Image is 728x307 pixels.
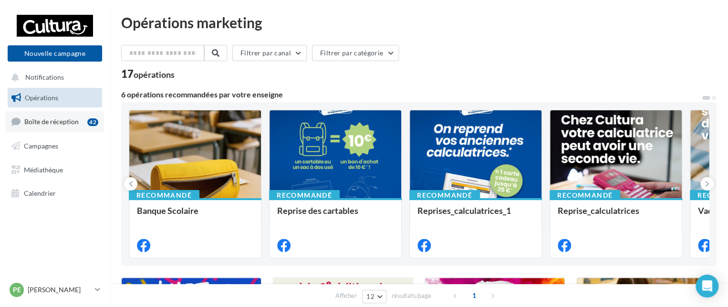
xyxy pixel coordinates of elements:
[129,190,199,201] div: Recommandé
[25,94,58,102] span: Opérations
[467,288,482,303] span: 1
[24,189,56,197] span: Calendrier
[6,136,104,156] a: Campagnes
[696,275,718,297] div: Open Intercom Messenger
[24,142,58,150] span: Campagnes
[87,118,98,126] div: 42
[409,190,480,201] div: Recommandé
[6,160,104,180] a: Médiathèque
[8,45,102,62] button: Nouvelle campagne
[312,45,399,61] button: Filtrer par catégorie
[25,74,64,82] span: Notifications
[335,291,357,300] span: Afficher
[417,206,534,225] div: Reprises_calculatrices_1
[558,206,674,225] div: Reprise_calculatrices
[269,190,340,201] div: Recommandé
[121,91,701,98] div: 6 opérations recommandées par votre enseigne
[392,291,431,300] span: résultats/page
[134,70,175,79] div: opérations
[121,15,717,30] div: Opérations marketing
[277,206,394,225] div: Reprise des cartables
[137,206,253,225] div: Banque Scolaire
[6,183,104,203] a: Calendrier
[24,117,79,126] span: Boîte de réception
[28,285,91,295] p: [PERSON_NAME]
[232,45,307,61] button: Filtrer par canal
[13,285,21,295] span: Pe
[366,293,374,300] span: 12
[121,69,175,79] div: 17
[550,190,620,201] div: Recommandé
[6,88,104,108] a: Opérations
[8,281,102,299] a: Pe [PERSON_NAME]
[362,290,386,303] button: 12
[6,111,104,132] a: Boîte de réception42
[24,165,63,173] span: Médiathèque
